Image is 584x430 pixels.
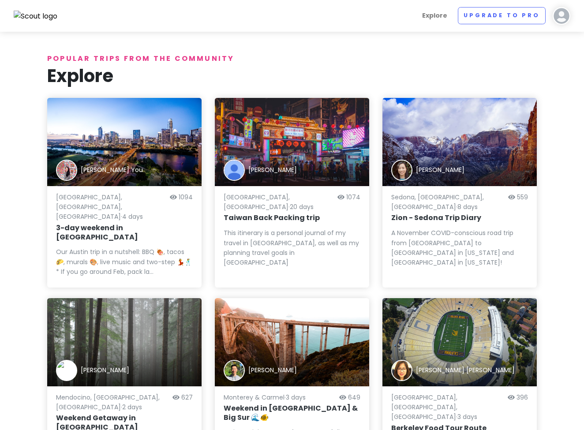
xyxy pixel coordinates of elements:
img: User profile [553,7,570,25]
img: Trip author [391,360,412,381]
p: Sedona, [GEOGRAPHIC_DATA], [GEOGRAPHIC_DATA] · 8 days [391,192,505,212]
span: 1094 [179,193,193,202]
span: 396 [517,393,528,402]
div: [PERSON_NAME] [81,365,129,375]
div: This itinerary is a personal journal of my travel in [GEOGRAPHIC_DATA], as well as my planning tr... [224,228,360,268]
div: [PERSON_NAME] [248,165,297,175]
div: [PERSON_NAME] [PERSON_NAME] [416,365,515,375]
a: temple entrance with bright lightsTrip author[PERSON_NAME][GEOGRAPHIC_DATA], [GEOGRAPHIC_DATA]·20... [215,98,369,288]
div: A November COVID-conscious road trip from [GEOGRAPHIC_DATA] to [GEOGRAPHIC_DATA] in [US_STATE] an... [391,228,528,268]
p: [GEOGRAPHIC_DATA], [GEOGRAPHIC_DATA], [GEOGRAPHIC_DATA] · 3 days [391,393,504,422]
h6: Weekend in [GEOGRAPHIC_DATA] & Big Sur 🌊🐠 [224,404,360,423]
span: 649 [348,393,360,402]
p: Monterey & Carmel · 3 days [224,393,336,402]
a: mountains in winterTrip author[PERSON_NAME]Sedona, [GEOGRAPHIC_DATA], [GEOGRAPHIC_DATA]·8 days559... [382,98,537,288]
p: [GEOGRAPHIC_DATA], [GEOGRAPHIC_DATA] · 20 days [224,192,334,212]
a: Upgrade to Pro [458,7,546,24]
a: Explore [419,7,451,24]
div: [PERSON_NAME] [416,165,464,175]
h6: Taiwan Back Packing trip [224,213,360,223]
div: [PERSON_NAME] [248,365,297,375]
h1: Explore [47,64,537,87]
img: Trip author [391,160,412,181]
h6: Zion - Sedona Trip Diary [391,213,528,223]
p: [GEOGRAPHIC_DATA], [GEOGRAPHIC_DATA], [GEOGRAPHIC_DATA] · 4 days [56,192,166,222]
p: Popular trips from the community [47,53,537,64]
img: Trip author [224,160,245,181]
img: Trip author [56,160,77,181]
span: 1074 [346,193,360,202]
h6: 3-day weekend in [GEOGRAPHIC_DATA] [56,224,193,242]
img: Trip author [224,360,245,381]
span: 559 [517,193,528,202]
div: [PERSON_NAME] You [81,165,143,175]
a: time-lapse photography car lights on bridgeTrip author[PERSON_NAME] You[GEOGRAPHIC_DATA], [GEOGRA... [47,98,202,288]
img: Scout logo [14,11,58,22]
p: Mendocino, [GEOGRAPHIC_DATA], [GEOGRAPHIC_DATA] · 2 days [56,393,169,412]
img: Trip author [56,360,77,381]
span: 627 [181,393,193,402]
div: Our Austin trip in a nutshell: BBQ 🍖, tacos 🌮, murals 🎨, live music and two-step 💃🕺 * If you go a... [56,247,193,277]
